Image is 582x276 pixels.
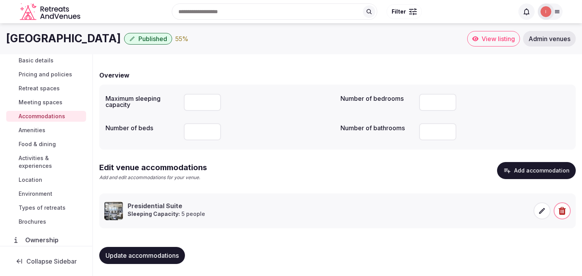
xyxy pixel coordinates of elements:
a: Meeting spaces [6,97,86,108]
button: Collapse Sidebar [6,253,86,270]
a: Basic details [6,55,86,66]
span: Types of retreats [19,204,66,212]
label: Number of beds [105,125,178,131]
span: Accommodations [19,112,65,120]
img: Presidential Suite [104,202,123,220]
span: Location [19,176,42,184]
a: Types of retreats [6,202,86,213]
button: Filter [387,4,422,19]
span: Update accommodations [105,252,179,259]
a: Environment [6,188,86,199]
h2: Overview [99,71,130,80]
label: Number of bedrooms [341,95,413,102]
span: Pricing and policies [19,71,72,78]
a: Location [6,174,86,185]
label: Number of bathrooms [341,125,413,131]
span: Admin venues [528,35,570,43]
span: Meeting spaces [19,98,62,106]
span: Food & dining [19,140,56,148]
strong: Sleeping Capacity: [128,210,180,217]
a: Accommodations [6,111,86,122]
label: Maximum sleeping capacity [105,95,178,108]
span: Retreat spaces [19,85,60,92]
span: Collapse Sidebar [26,257,77,265]
a: Amenities [6,125,86,136]
h3: Presidential Suite [128,202,205,210]
button: Update accommodations [99,247,185,264]
button: Add accommodation [497,162,576,179]
a: Ownership [6,232,86,248]
img: Irene Gonzales [541,6,551,17]
a: Visit the homepage [20,3,82,21]
button: Published [124,33,172,45]
h1: [GEOGRAPHIC_DATA] [6,31,121,46]
svg: Retreats and Venues company logo [20,3,82,21]
a: Retreat spaces [6,83,86,94]
p: Add and edit accommodations for your venue. [99,174,207,181]
span: Amenities [19,126,45,134]
span: Environment [19,190,52,198]
div: 55 % [175,34,188,43]
span: Basic details [19,57,54,64]
a: View listing [467,31,520,47]
h2: Edit venue accommodations [99,162,207,173]
span: Published [138,35,167,43]
a: Admin venues [523,31,576,47]
span: Activities & experiences [19,154,83,170]
a: Pricing and policies [6,69,86,80]
a: Food & dining [6,139,86,150]
span: Brochures [19,218,46,226]
button: 55% [175,34,188,43]
span: Filter [392,8,406,16]
span: Ownership [25,235,62,245]
span: View listing [482,35,515,43]
p: 5 people [128,210,205,218]
a: Brochures [6,216,86,227]
a: Activities & experiences [6,153,86,171]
